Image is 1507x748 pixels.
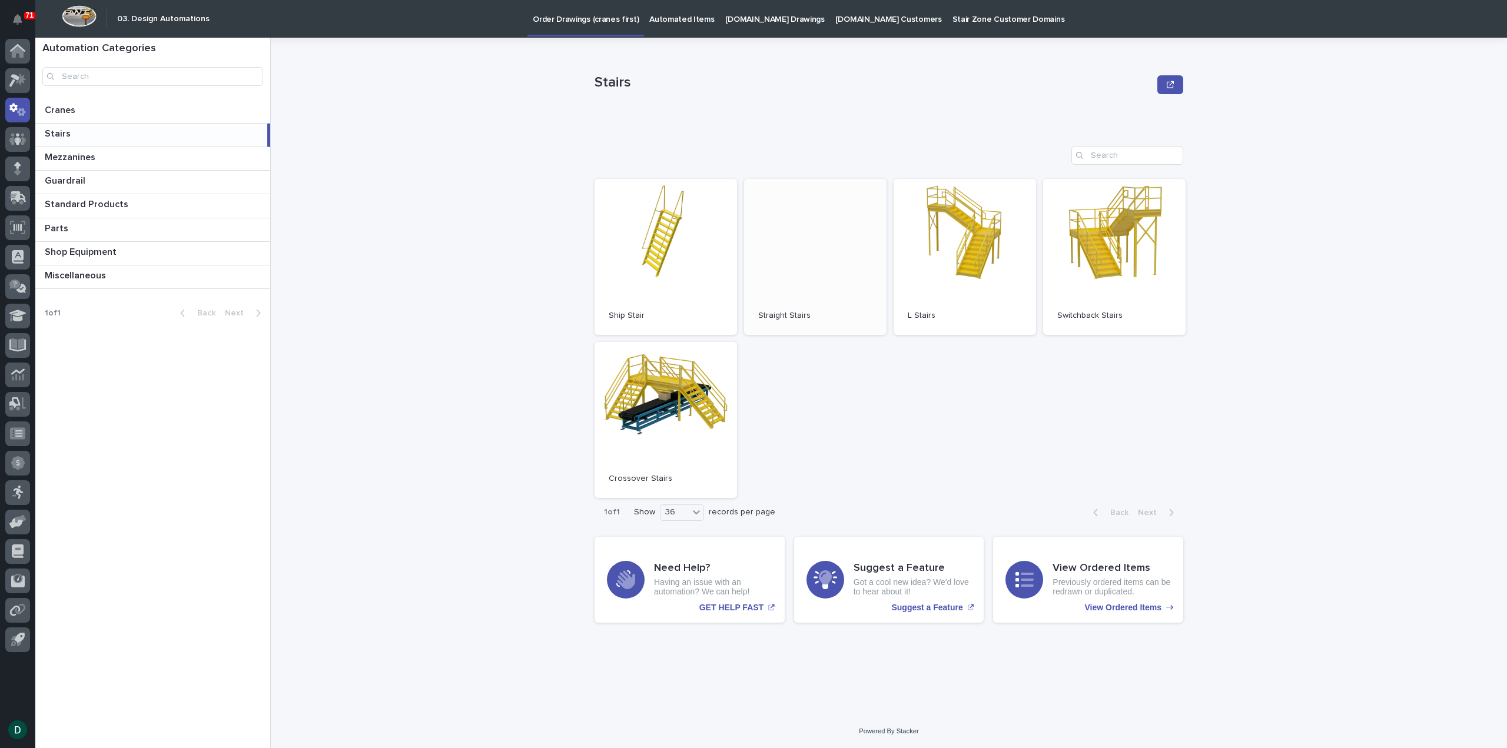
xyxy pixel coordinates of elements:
[35,147,270,171] a: MezzaninesMezzanines
[654,577,772,597] p: Having an issue with an automation? We can help!
[744,179,887,335] a: Straight Stairs
[5,717,30,742] button: users-avatar
[1057,311,1171,321] p: Switchback Stairs
[758,311,872,321] p: Straight Stairs
[15,14,30,33] div: Notifications71
[35,100,270,124] a: CranesCranes
[42,42,263,55] h1: Automation Categories
[1085,603,1161,613] p: View Ordered Items
[595,537,785,623] a: GET HELP FAST
[1138,508,1164,517] span: Next
[1071,146,1183,165] input: Search
[1133,507,1183,518] button: Next
[45,102,78,116] p: Cranes
[171,308,220,318] button: Back
[1103,508,1128,517] span: Back
[35,265,270,289] a: MiscellaneousMiscellaneous
[595,74,1153,91] p: Stairs
[1053,562,1171,575] h3: View Ordered Items
[854,562,972,575] h3: Suggest a Feature
[26,11,34,19] p: 71
[45,244,119,258] p: Shop Equipment
[45,126,73,139] p: Stairs
[1053,577,1171,597] p: Previously ordered items can be redrawn or duplicated.
[660,506,689,518] div: 36
[595,179,737,335] a: Ship Stair
[35,299,70,328] p: 1 of 1
[859,727,918,734] a: Powered By Stacker
[45,197,131,210] p: Standard Products
[45,173,88,187] p: Guardrail
[609,474,723,484] p: Crossover Stairs
[894,179,1036,335] a: L Stairs
[709,507,775,517] p: records per page
[993,537,1183,623] a: View Ordered Items
[891,603,962,613] p: Suggest a Feature
[908,311,1022,321] p: L Stairs
[5,7,30,32] button: Notifications
[117,14,210,24] h2: 03. Design Automations
[35,124,270,147] a: StairsStairs
[45,149,98,163] p: Mezzanines
[634,507,655,517] p: Show
[609,311,723,321] p: Ship Stair
[654,562,772,575] h3: Need Help?
[62,5,97,27] img: Workspace Logo
[595,342,737,498] a: Crossover Stairs
[45,221,71,234] p: Parts
[595,498,629,527] p: 1 of 1
[225,309,251,317] span: Next
[45,268,108,281] p: Miscellaneous
[35,218,270,242] a: PartsParts
[35,242,270,265] a: Shop EquipmentShop Equipment
[220,308,270,318] button: Next
[35,194,270,218] a: Standard ProductsStandard Products
[854,577,972,597] p: Got a cool new idea? We'd love to hear about it!
[794,537,984,623] a: Suggest a Feature
[190,309,215,317] span: Back
[42,67,263,86] input: Search
[35,171,270,194] a: GuardrailGuardrail
[1043,179,1186,335] a: Switchback Stairs
[1084,507,1133,518] button: Back
[699,603,764,613] p: GET HELP FAST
